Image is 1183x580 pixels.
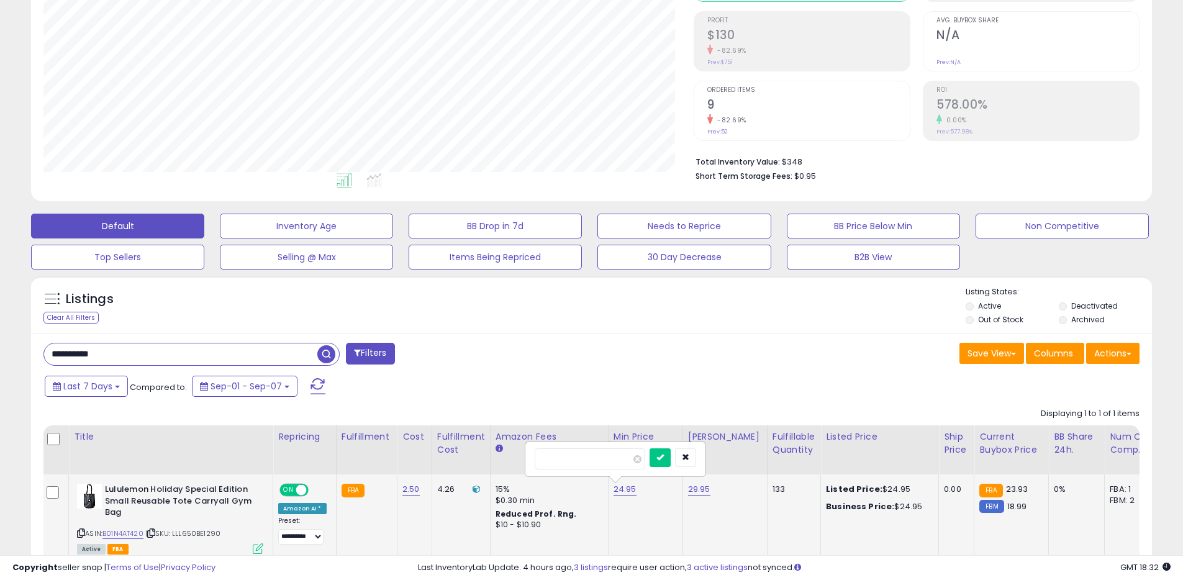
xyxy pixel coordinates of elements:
div: Min Price [614,430,678,443]
button: Inventory Age [220,214,393,238]
small: Prev: 577.98% [936,128,972,135]
small: -82.69% [713,116,746,125]
span: $0.95 [794,170,816,182]
button: Sep-01 - Sep-07 [192,376,297,397]
h5: Listings [66,291,114,308]
span: Columns [1034,347,1073,360]
div: Fulfillable Quantity [773,430,815,456]
h2: $130 [707,28,910,45]
button: 30 Day Decrease [597,245,771,270]
div: [PERSON_NAME] [688,430,762,443]
div: Title [74,430,268,443]
span: Profit [707,17,910,24]
div: ASIN: [77,484,263,553]
div: Repricing [278,430,331,443]
div: Amazon AI * [278,503,327,514]
button: BB Drop in 7d [409,214,582,238]
label: Out of Stock [978,314,1023,325]
b: Reduced Prof. Rng. [496,509,577,519]
button: Top Sellers [31,245,204,270]
span: ROI [936,87,1139,94]
label: Active [978,301,1001,311]
small: Prev: $751 [707,58,733,66]
span: 2025-09-16 18:32 GMT [1120,561,1171,573]
button: Default [31,214,204,238]
div: Ship Price [944,430,969,456]
a: Terms of Use [106,561,159,573]
button: BB Price Below Min [787,214,960,238]
button: Last 7 Days [45,376,128,397]
small: FBM [979,500,1004,513]
button: Non Competitive [976,214,1149,238]
h2: 578.00% [936,97,1139,114]
span: Last 7 Days [63,380,112,392]
div: $24.95 [826,484,929,495]
b: Short Term Storage Fees: [696,171,792,181]
button: Selling @ Max [220,245,393,270]
small: -82.69% [713,46,746,55]
b: Lululemon Holiday Special Edition Small Reusable Tote Carryall Gym Bag [105,484,256,522]
a: 2.50 [402,483,420,496]
a: 3 listings [574,561,608,573]
button: Items Being Repriced [409,245,582,270]
span: Avg. Buybox Share [936,17,1139,24]
span: FBA [107,544,129,555]
div: $24.95 [826,501,929,512]
div: 0.00 [944,484,964,495]
div: Fulfillment Cost [437,430,485,456]
a: 3 active listings [687,561,748,573]
img: 31LpL03F54L._SL40_.jpg [77,484,102,509]
div: Displaying 1 to 1 of 1 items [1041,408,1140,420]
div: Cost [402,430,427,443]
div: 0% [1054,484,1095,495]
div: Amazon Fees [496,430,603,443]
button: B2B View [787,245,960,270]
a: 24.95 [614,483,637,496]
span: Ordered Items [707,87,910,94]
h2: 9 [707,97,910,114]
a: 29.95 [688,483,710,496]
li: $348 [696,153,1130,168]
b: Business Price: [826,501,894,512]
div: 4.26 [437,484,481,495]
span: ON [281,485,296,496]
div: Current Buybox Price [979,430,1043,456]
strong: Copyright [12,561,58,573]
b: Total Inventory Value: [696,156,780,167]
div: Clear All Filters [43,312,99,324]
span: All listings currently available for purchase on Amazon [77,544,106,555]
div: Last InventoryLab Update: 4 hours ago, require user action, not synced. [418,562,1171,574]
span: OFF [307,485,327,496]
div: Fulfillment [342,430,392,443]
label: Archived [1071,314,1105,325]
div: 133 [773,484,811,495]
span: 23.93 [1006,483,1028,495]
button: Columns [1026,343,1084,364]
span: Sep-01 - Sep-07 [211,380,282,392]
b: Listed Price: [826,483,882,495]
button: Filters [346,343,394,365]
p: Listing States: [966,286,1152,298]
span: Compared to: [130,381,187,393]
small: Prev: N/A [936,58,961,66]
label: Deactivated [1071,301,1118,311]
div: FBA: 1 [1110,484,1151,495]
div: 15% [496,484,599,495]
button: Actions [1086,343,1140,364]
div: seller snap | | [12,562,215,574]
div: Listed Price [826,430,933,443]
button: Needs to Reprice [597,214,771,238]
small: FBA [342,484,365,497]
div: Preset: [278,517,327,545]
small: Prev: 52 [707,128,728,135]
small: FBA [979,484,1002,497]
div: FBM: 2 [1110,495,1151,506]
small: 0.00% [942,116,967,125]
a: B01N4AT420 [102,528,143,539]
span: 18.99 [1007,501,1027,512]
h2: N/A [936,28,1139,45]
span: | SKU: LLL650BE1290 [145,528,220,538]
div: Num of Comp. [1110,430,1155,456]
div: $0.30 min [496,495,599,506]
button: Save View [959,343,1024,364]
